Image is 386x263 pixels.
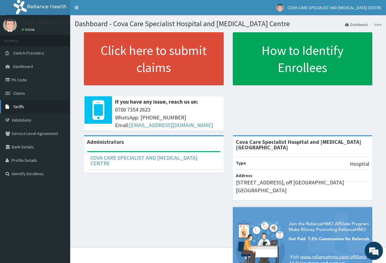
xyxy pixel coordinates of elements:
[13,91,25,96] span: Claims
[115,98,198,105] b: If you have any issue, reach us on:
[13,50,44,56] span: Switch Providers
[13,104,24,109] span: Tariffs
[287,5,381,10] span: COVA CARE SPECIALIST AND [MEDICAL_DATA] CENTRE
[276,4,284,12] img: User Image
[236,173,252,178] b: Address
[345,22,368,27] a: Dashboard
[129,122,213,129] a: [EMAIL_ADDRESS][DOMAIN_NAME]
[90,154,197,167] a: COVA CARE SPECIALIST AND [MEDICAL_DATA] CENTRE
[350,160,369,168] p: Hospital
[21,27,36,32] a: Online
[75,20,381,28] h1: Dashboard - Cova Care Specialist Hospital and [MEDICAL_DATA] Centre
[115,106,221,129] span: 0700 7354 2623 WhatsApp: [PHONE_NUMBER] Email:
[236,179,370,194] p: [STREET_ADDRESS], off [GEOGRAPHIC_DATA] [GEOGRAPHIC_DATA]
[87,138,124,145] b: Administrators
[84,32,224,85] a: Click here to submit claims
[233,32,373,85] a: How to Identify Enrollees
[3,18,17,32] img: User Image
[13,64,33,69] span: Dashboard
[236,160,246,166] b: Type
[21,20,148,25] p: COVA CARE SPECIALIST AND [MEDICAL_DATA] CENTRE
[236,138,361,151] strong: Cova Care Specialist Hospital and [MEDICAL_DATA][GEOGRAPHIC_DATA]
[368,22,381,27] li: Here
